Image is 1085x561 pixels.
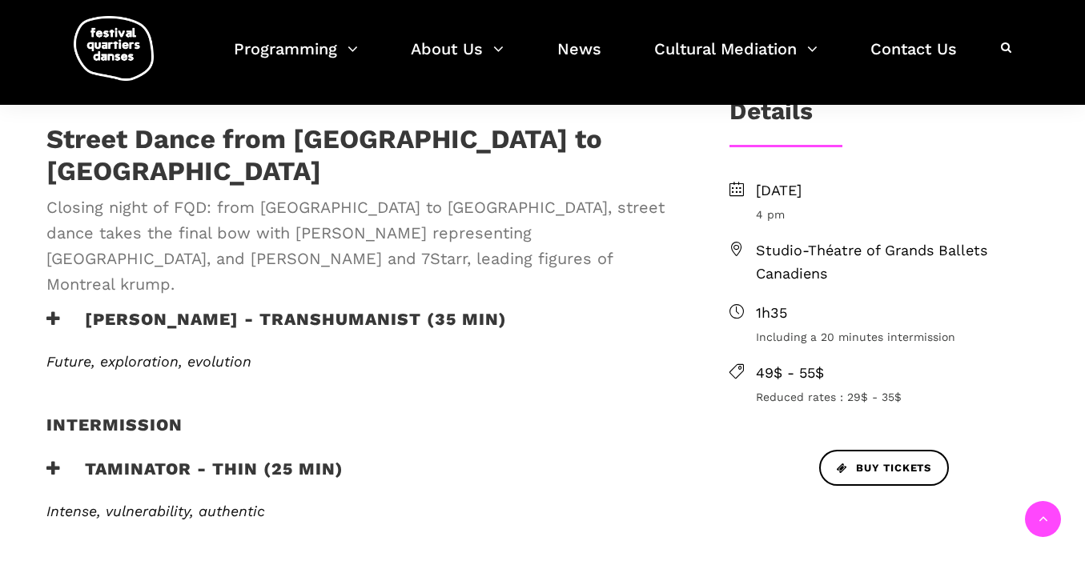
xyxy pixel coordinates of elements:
[74,16,154,81] img: logo-fqd-med
[756,388,1039,406] span: Reduced rates : 29$ - 35$
[46,415,183,455] h4: Intermission
[870,35,957,82] a: Contact Us
[819,450,949,486] a: Buy tickets
[557,35,601,82] a: News
[46,459,344,499] h3: Taminator - Thin (25 min)
[756,206,1039,223] span: 4 pm
[234,35,358,82] a: Programming
[837,460,931,477] span: Buy tickets
[411,35,504,82] a: About Us
[756,362,1039,385] span: 49$ - 55$
[756,302,1039,325] span: 1h35
[46,353,251,370] span: Future, exploration, evolution
[756,328,1039,346] span: Including a 20 minutes intermission
[729,97,813,137] h3: Details
[756,239,1039,286] span: Studio-Théatre of Grands Ballets Canadiens
[46,194,677,297] span: Closing night of FQD: from [GEOGRAPHIC_DATA] to [GEOGRAPHIC_DATA], street dance takes the final b...
[46,123,677,186] h1: Street Dance from [GEOGRAPHIC_DATA] to [GEOGRAPHIC_DATA]
[756,179,1039,202] span: [DATE]
[46,503,265,519] em: Intense, vulnerability, authentic
[46,309,507,349] h3: [PERSON_NAME] - TRANSHUMANIST (35 min)
[654,35,818,82] a: Cultural Mediation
